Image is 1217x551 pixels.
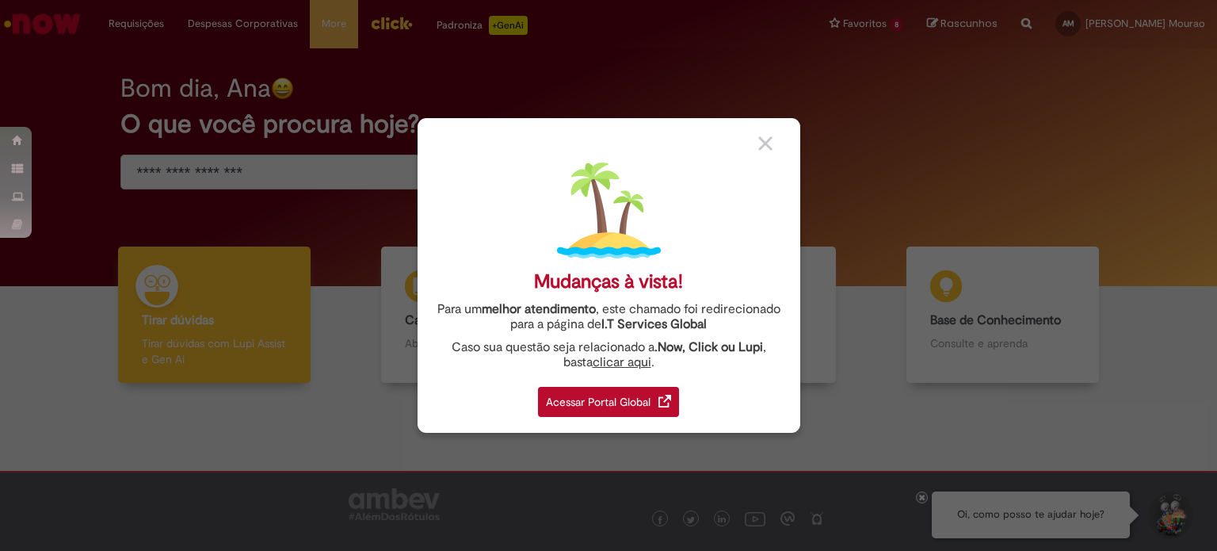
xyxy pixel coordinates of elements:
div: Mudanças à vista! [534,270,683,293]
a: clicar aqui [593,346,651,370]
div: Acessar Portal Global [538,387,679,417]
a: Acessar Portal Global [538,378,679,417]
strong: .Now, Click ou Lupi [654,339,763,355]
img: redirect_link.png [658,395,671,408]
a: I.T Services Global [601,308,707,332]
img: close_button_grey.png [758,136,773,151]
div: Caso sua questão seja relacionado a , basta . [429,340,788,370]
strong: melhor atendimento [482,301,596,317]
div: Para um , este chamado foi redirecionado para a página de [429,302,788,332]
img: island.png [557,159,661,262]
